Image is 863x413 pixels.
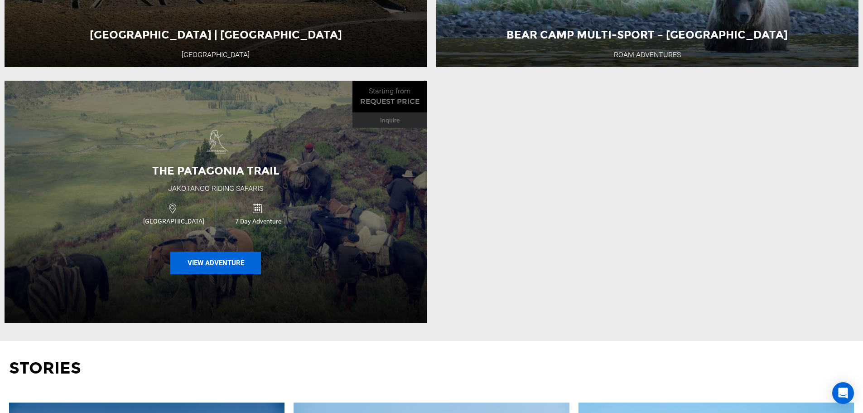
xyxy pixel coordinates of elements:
[9,357,854,380] p: Stories
[131,217,216,226] span: [GEOGRAPHIC_DATA]
[832,382,854,404] div: Open Intercom Messenger
[152,164,280,177] span: The Patagonia Trail
[168,184,263,194] div: Jakotango Riding Safaris
[189,122,242,159] img: images
[170,252,261,274] button: View Adventure
[216,217,300,226] span: 7 Day Adventure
